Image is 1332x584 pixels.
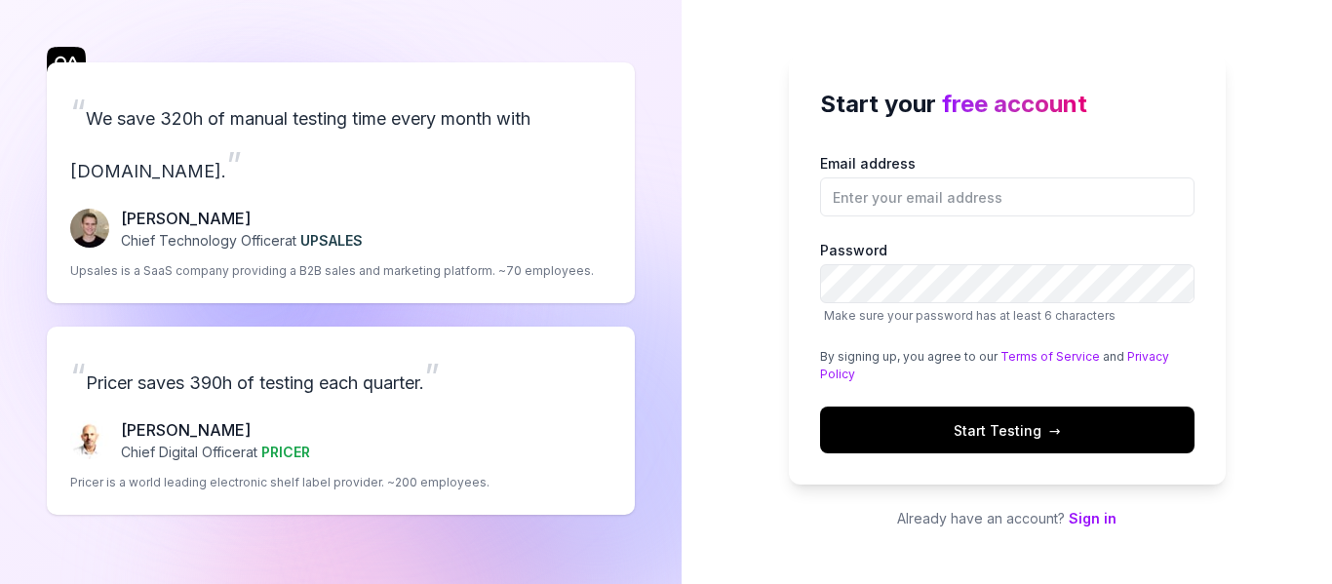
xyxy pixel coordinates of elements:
[820,407,1195,453] button: Start Testing→
[70,350,611,403] p: Pricer saves 390h of testing each quarter.
[424,355,440,398] span: ”
[261,444,310,460] span: PRICER
[820,240,1195,325] label: Password
[820,348,1195,383] div: By signing up, you agree to our and
[820,87,1195,122] h2: Start your
[942,90,1087,118] span: free account
[820,153,1195,216] label: Email address
[1049,420,1061,441] span: →
[954,420,1061,441] span: Start Testing
[820,264,1195,303] input: PasswordMake sure your password has at least 6 characters
[226,143,242,186] span: ”
[300,232,363,249] span: UPSALES
[70,91,86,134] span: “
[47,62,635,303] a: “We save 320h of manual testing time every month with [DOMAIN_NAME].”Fredrik Seidl[PERSON_NAME]Ch...
[70,262,594,280] p: Upsales is a SaaS company providing a B2B sales and marketing platform. ~70 employees.
[820,177,1195,216] input: Email address
[121,230,363,251] p: Chief Technology Officer at
[70,420,109,459] img: Chris Chalkitis
[70,209,109,248] img: Fredrik Seidl
[824,308,1116,323] span: Make sure your password has at least 6 characters
[70,355,86,398] span: “
[1069,510,1117,526] a: Sign in
[70,86,611,191] p: We save 320h of manual testing time every month with [DOMAIN_NAME].
[121,418,310,442] p: [PERSON_NAME]
[1000,349,1100,364] a: Terms of Service
[789,508,1226,528] p: Already have an account?
[121,207,363,230] p: [PERSON_NAME]
[47,327,635,515] a: “Pricer saves 390h of testing each quarter.”Chris Chalkitis[PERSON_NAME]Chief Digital Officerat P...
[70,474,490,491] p: Pricer is a world leading electronic shelf label provider. ~200 employees.
[121,442,310,462] p: Chief Digital Officer at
